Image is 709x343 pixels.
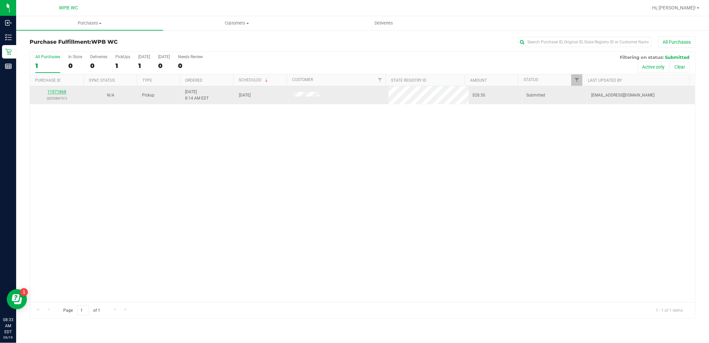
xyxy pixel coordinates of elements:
[517,37,652,47] input: Search Purchase ID, Original ID, State Registry ID or Customer Name...
[68,62,82,70] div: 0
[185,89,209,102] span: [DATE] 8:14 AM EDT
[163,16,310,30] a: Customers
[588,78,622,83] a: Last Updated By
[310,16,457,30] a: Deliveries
[20,288,28,296] iframe: Resource center unread badge
[638,61,669,73] button: Active only
[651,305,688,315] span: 1 - 1 of 1 items
[178,54,203,59] div: Needs Review
[158,62,170,70] div: 0
[665,54,690,60] span: Submitted
[77,305,89,316] input: 1
[3,317,13,335] p: 08:33 AM EDT
[164,20,310,26] span: Customers
[620,54,664,60] span: Filtering on status:
[652,5,696,10] span: Hi, [PERSON_NAME]!
[473,92,486,99] span: $28.50
[185,78,203,83] a: Ordered
[239,92,251,99] span: [DATE]
[239,78,270,82] a: Scheduled
[68,54,82,59] div: In Store
[59,5,78,11] span: WPB WC
[16,16,163,30] a: Purchases
[90,54,107,59] div: Deliveries
[138,54,150,59] div: [DATE]
[16,20,163,26] span: Purchases
[292,77,313,82] a: Customer
[107,93,115,98] span: Not Applicable
[89,78,115,83] a: Sync Status
[35,62,60,70] div: 1
[5,63,12,70] inline-svg: Reports
[158,54,170,59] div: [DATE]
[571,74,582,86] a: Filter
[142,78,152,83] a: Type
[527,92,545,99] span: Submitted
[35,78,61,83] a: Purchase ID
[470,78,487,83] a: Amount
[90,62,107,70] div: 0
[91,39,118,45] span: WPB WC
[5,20,12,26] inline-svg: Inbound
[107,92,115,99] button: N/A
[47,89,66,94] a: 11971868
[659,36,696,48] button: All Purchases
[35,54,60,59] div: All Purchases
[178,62,203,70] div: 0
[365,20,402,26] span: Deliveries
[30,39,252,45] h3: Purchase Fulfillment:
[115,54,130,59] div: PickUps
[5,34,12,41] inline-svg: Inventory
[138,62,150,70] div: 1
[3,335,13,340] p: 09/19
[142,92,154,99] span: Pickup
[115,62,130,70] div: 1
[591,92,654,99] span: [EMAIL_ADDRESS][DOMAIN_NAME]
[5,48,12,55] inline-svg: Retail
[58,305,106,316] span: Page of 1
[7,289,27,309] iframe: Resource center
[524,77,538,82] a: Status
[375,74,386,86] a: Filter
[34,95,80,102] p: (325589751)
[670,61,690,73] button: Clear
[391,78,427,83] a: State Registry ID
